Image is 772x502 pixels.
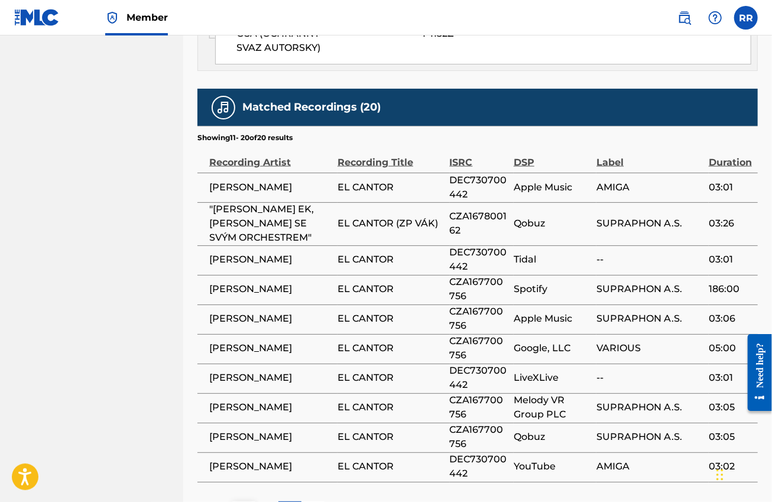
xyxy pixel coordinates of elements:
[514,312,591,326] span: Apple Music
[209,253,332,267] span: [PERSON_NAME]
[209,371,332,386] span: [PERSON_NAME]
[596,143,703,170] div: Label
[338,312,444,326] span: EL CANTOR
[514,371,591,386] span: LiveXLive
[450,246,508,274] span: DEC730700442
[514,283,591,297] span: Spotify
[236,27,339,55] span: OSA (OCHRANNY SVAZ AUTORSKY)
[596,371,703,386] span: --
[703,6,727,30] div: Help
[596,253,703,267] span: --
[242,101,381,114] h5: Matched Recordings (20)
[126,11,168,24] span: Member
[338,143,444,170] div: Recording Title
[709,460,752,474] span: 03:02
[209,180,332,195] span: [PERSON_NAME]
[338,217,444,231] span: EL CANTOR (ZP VÁK)
[514,430,591,445] span: Qobuz
[709,430,752,445] span: 03:05
[596,430,703,445] span: SUPRAPHON A.S.
[596,283,703,297] span: SUPRAPHON A.S.
[450,276,508,304] span: CZA167700756
[514,342,591,356] span: Google, LLC
[514,180,591,195] span: Apple Music
[709,253,752,267] span: 03:01
[709,312,752,326] span: 03:06
[450,210,508,238] span: CZA167800162
[739,325,772,420] iframe: Resource Center
[105,11,119,25] img: Top Rightsholder
[216,101,231,115] img: Matched Recordings
[209,342,332,356] span: [PERSON_NAME]
[514,143,591,170] div: DSP
[708,11,722,25] img: help
[450,143,508,170] div: ISRC
[450,453,508,481] span: DEC730700442
[514,253,591,267] span: Tidal
[514,394,591,422] span: Melody VR Group PLC
[709,342,752,356] span: 05:00
[450,423,508,452] span: CZA167700756
[338,342,444,356] span: EL CANTOR
[338,401,444,415] span: EL CANTOR
[209,430,332,445] span: [PERSON_NAME]
[596,401,703,415] span: SUPRAPHON A.S.
[596,460,703,474] span: AMIGA
[734,6,758,30] div: User Menu
[209,283,332,297] span: [PERSON_NAME]
[713,445,772,502] iframe: Chat Widget
[514,217,591,231] span: Qobuz
[677,11,692,25] img: search
[450,335,508,363] span: CZA167700756
[709,217,752,231] span: 03:26
[709,401,752,415] span: 03:05
[209,312,332,326] span: [PERSON_NAME]
[709,143,752,170] div: Duration
[338,283,444,297] span: EL CANTOR
[709,371,752,386] span: 03:01
[596,180,703,195] span: AMIGA
[197,132,293,143] p: Showing 11 - 20 of 20 results
[338,371,444,386] span: EL CANTOR
[450,173,508,202] span: DEC730700442
[514,460,591,474] span: YouTube
[673,6,696,30] a: Public Search
[209,143,332,170] div: Recording Artist
[450,305,508,333] span: CZA167700756
[209,203,332,245] span: "[PERSON_NAME] EK, [PERSON_NAME] SE SVÝM ORCHESTREM"
[209,460,332,474] span: [PERSON_NAME]
[716,457,724,493] div: Drag
[709,283,752,297] span: 186:00
[209,401,332,415] span: [PERSON_NAME]
[596,312,703,326] span: SUPRAPHON A.S.
[338,460,444,474] span: EL CANTOR
[338,430,444,445] span: EL CANTOR
[450,364,508,393] span: DEC730700442
[14,9,60,26] img: MLC Logo
[338,253,444,267] span: EL CANTOR
[338,180,444,195] span: EL CANTOR
[709,180,752,195] span: 03:01
[596,342,703,356] span: VARIOUS
[596,217,703,231] span: SUPRAPHON A.S.
[450,394,508,422] span: CZA167700756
